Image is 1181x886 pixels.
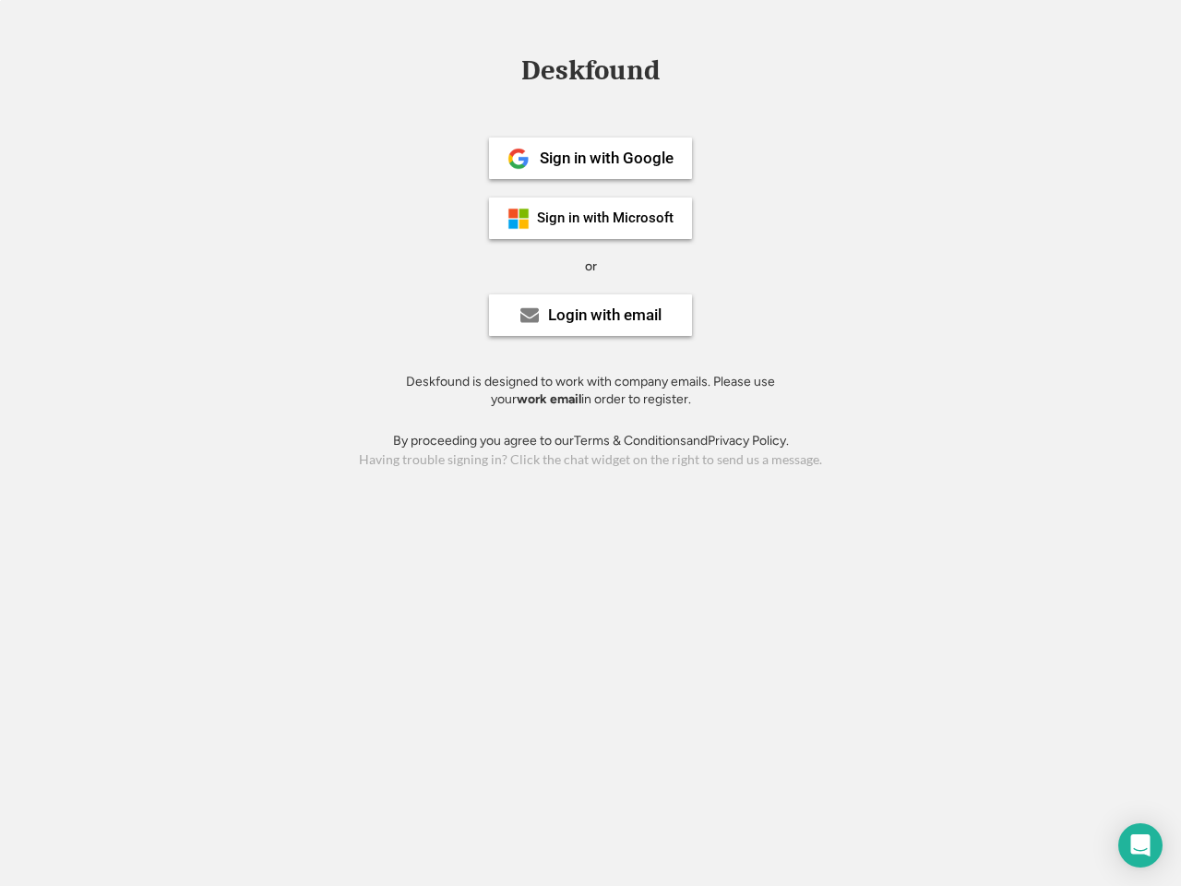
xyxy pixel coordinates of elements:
div: Deskfound is designed to work with company emails. Please use your in order to register. [383,373,798,409]
div: Sign in with Microsoft [537,211,674,225]
a: Privacy Policy. [708,433,789,449]
img: ms-symbollockup_mssymbol_19.png [507,208,530,230]
div: Login with email [548,307,662,323]
div: Deskfound [512,56,669,85]
img: 1024px-Google__G__Logo.svg.png [507,148,530,170]
div: or [585,257,597,276]
div: By proceeding you agree to our and [393,432,789,450]
div: Sign in with Google [540,150,674,166]
div: Open Intercom Messenger [1118,823,1163,868]
a: Terms & Conditions [574,433,686,449]
strong: work email [517,391,581,407]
